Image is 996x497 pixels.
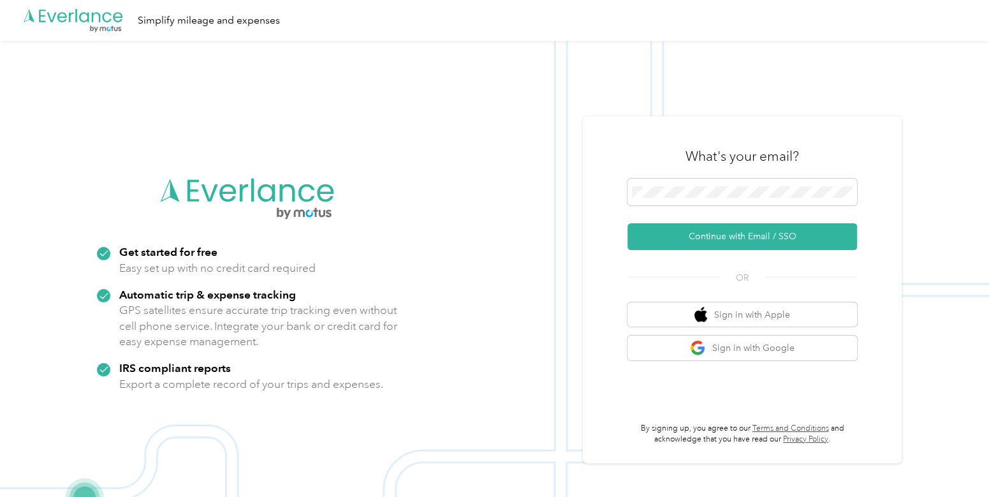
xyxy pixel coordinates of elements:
h3: What's your email? [685,147,799,165]
div: Simplify mileage and expenses [138,13,280,29]
a: Terms and Conditions [752,424,829,433]
button: Continue with Email / SSO [627,223,857,250]
img: google logo [690,340,706,356]
button: apple logoSign in with Apple [627,302,857,327]
span: OR [720,271,765,285]
a: Privacy Policy [783,434,828,444]
strong: Automatic trip & expense tracking [119,288,296,301]
strong: IRS compliant reports [119,361,231,375]
button: google logoSign in with Google [627,336,857,360]
p: Export a complete record of your trips and expenses. [119,376,383,392]
p: Easy set up with no credit card required [119,260,316,276]
strong: Get started for free [119,245,217,258]
img: apple logo [694,307,707,323]
p: By signing up, you agree to our and acknowledge that you have read our . [627,423,857,445]
p: GPS satellites ensure accurate trip tracking even without cell phone service. Integrate your bank... [119,302,398,350]
iframe: Everlance-gr Chat Button Frame [925,426,996,497]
